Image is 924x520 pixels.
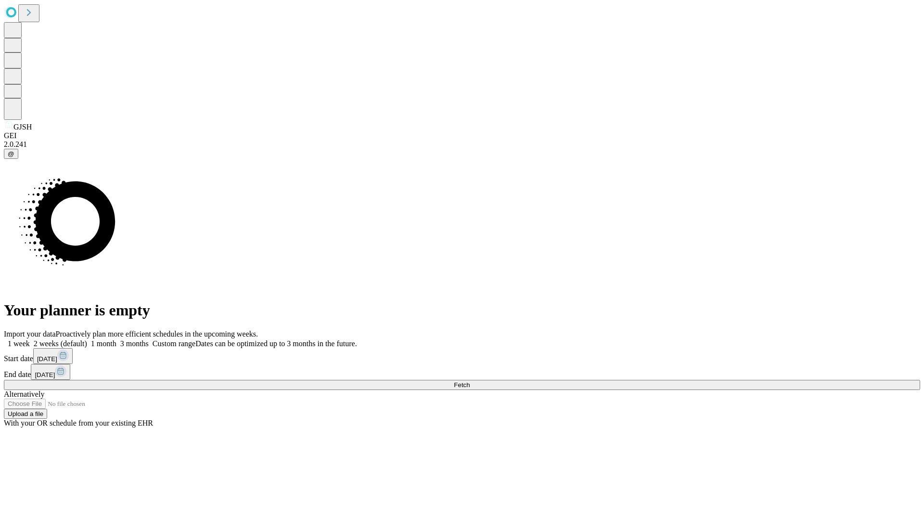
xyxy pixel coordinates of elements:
h1: Your planner is empty [4,301,920,319]
span: 2 weeks (default) [34,339,87,348]
span: 1 week [8,339,30,348]
div: 2.0.241 [4,140,920,149]
span: [DATE] [37,355,57,363]
span: [DATE] [35,371,55,378]
div: End date [4,364,920,380]
span: @ [8,150,14,157]
span: 3 months [120,339,149,348]
span: 1 month [91,339,116,348]
span: Import your data [4,330,56,338]
span: GJSH [13,123,32,131]
div: Start date [4,348,920,364]
span: Dates can be optimized up to 3 months in the future. [195,339,357,348]
span: With your OR schedule from your existing EHR [4,419,153,427]
button: [DATE] [33,348,73,364]
button: Upload a file [4,409,47,419]
button: Fetch [4,380,920,390]
button: @ [4,149,18,159]
div: GEI [4,131,920,140]
span: Proactively plan more efficient schedules in the upcoming weeks. [56,330,258,338]
span: Alternatively [4,390,44,398]
button: [DATE] [31,364,70,380]
span: Custom range [153,339,195,348]
span: Fetch [454,381,470,389]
